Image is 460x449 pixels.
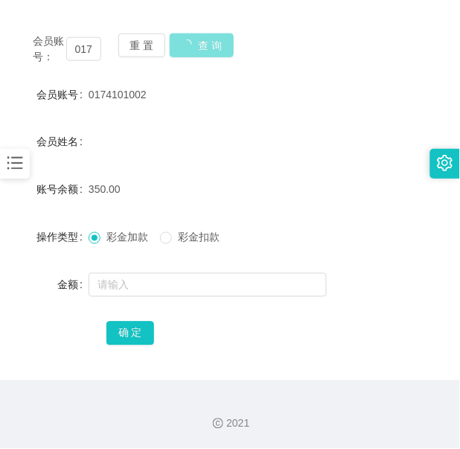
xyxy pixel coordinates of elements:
span: 0174101002 [89,89,147,101]
span: 彩金加款 [100,232,154,243]
button: 重 置 [118,34,166,57]
span: 彩金扣款 [172,232,226,243]
label: 会员姓名 [36,136,89,148]
input: 会员账号 [66,37,101,61]
label: 操作类型 [36,232,89,243]
label: 金额 [57,279,89,291]
button: 确 定 [106,322,154,345]
i: 图标: setting [437,155,453,171]
i: 图标: bars [5,153,25,173]
div: 2021 [12,416,448,432]
i: 图标: copyright [213,418,223,429]
span: 350.00 [89,184,121,196]
label: 账号余额 [36,184,89,196]
span: 会员账号： [33,34,66,65]
input: 请输入 [89,273,327,297]
label: 会员账号 [36,89,89,101]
